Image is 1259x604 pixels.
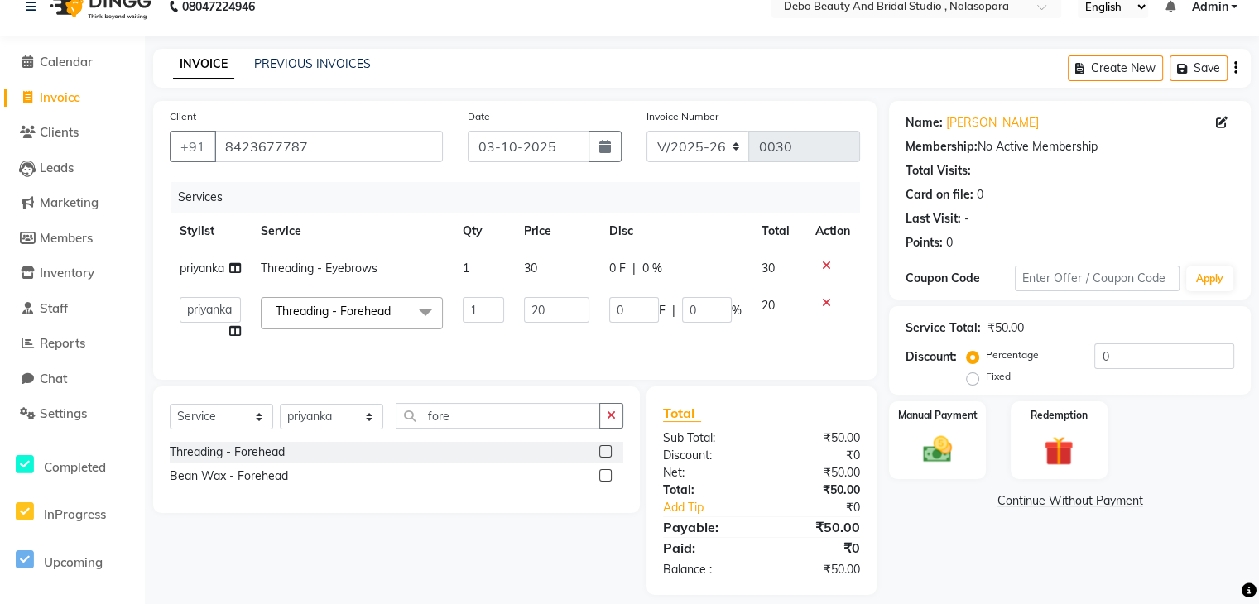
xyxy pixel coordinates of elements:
span: % [732,302,742,319]
div: ₹0 [762,447,872,464]
div: ₹0 [762,538,872,558]
a: Add Tip [651,499,781,516]
div: Points: [906,234,943,252]
label: Invoice Number [646,109,718,124]
span: Clients [40,124,79,140]
span: Settings [40,405,87,421]
span: Threading - Eyebrows [261,261,377,276]
span: Total [663,405,701,422]
th: Action [805,213,860,250]
button: +91 [170,131,216,162]
button: Create New [1068,55,1163,81]
div: Discount: [906,348,957,366]
div: Total: [651,482,762,499]
span: Reports [40,335,85,351]
span: Marketing [40,194,99,210]
div: ₹50.00 [762,429,872,447]
div: Balance : [651,561,762,578]
a: [PERSON_NAME] [946,114,1039,132]
a: Invoice [4,89,141,108]
div: Bean Wax - Forehead [170,467,288,485]
th: Stylist [170,213,251,250]
a: x [391,304,398,319]
div: Last Visit: [906,210,961,228]
span: Completed [44,459,106,475]
th: Service [251,213,453,250]
img: _cash.svg [914,433,962,467]
div: Coupon Code [906,270,1015,287]
span: 0 F [609,260,626,277]
div: ₹50.00 [762,561,872,578]
div: ₹50.00 [762,482,872,499]
input: Search or Scan [396,403,600,429]
div: Membership: [906,138,978,156]
a: INVOICE [173,50,234,79]
a: Inventory [4,264,141,283]
a: Chat [4,370,141,389]
label: Date [468,109,490,124]
span: 20 [762,298,775,313]
div: Sub Total: [651,429,762,447]
a: Leads [4,159,141,178]
span: Leads [40,160,74,175]
label: Fixed [986,369,1011,384]
div: No Active Membership [906,138,1234,156]
input: Enter Offer / Coupon Code [1015,266,1180,291]
span: 1 [463,261,469,276]
span: | [672,302,675,319]
div: - [964,210,969,228]
span: 0 % [642,260,662,277]
label: Percentage [986,348,1039,362]
a: Reports [4,334,141,353]
th: Qty [453,213,514,250]
label: Manual Payment [897,408,977,423]
a: Clients [4,123,141,142]
div: Services [171,182,872,213]
span: 30 [524,261,537,276]
span: Calendar [40,54,93,70]
th: Total [752,213,805,250]
a: Calendar [4,53,141,72]
span: F [659,302,666,319]
span: Threading - Forehead [276,304,391,319]
div: Threading - Forehead [170,443,285,461]
div: ₹50.00 [987,319,1024,337]
div: Discount: [651,447,762,464]
a: Marketing [4,194,141,213]
th: Price [514,213,599,250]
span: Inventory [40,265,94,280]
input: Search by Name/Mobile/Email/Code [214,131,443,162]
div: ₹50.00 [762,517,872,537]
span: Upcoming [44,554,103,570]
button: Apply [1186,266,1233,291]
div: ₹50.00 [762,464,872,482]
a: Settings [4,405,141,424]
div: Net: [651,464,762,482]
span: 30 [762,261,775,276]
span: Members [40,230,93,246]
div: Service Total: [906,319,981,337]
label: Client [170,109,196,124]
div: Paid: [651,538,762,558]
span: | [632,260,636,277]
div: Total Visits: [906,162,971,180]
img: _gift.svg [1035,433,1083,469]
span: Chat [40,371,67,386]
button: Save [1170,55,1228,81]
div: Card on file: [906,186,973,204]
th: Disc [599,213,752,250]
div: 0 [946,234,953,252]
a: Staff [4,300,141,319]
span: InProgress [44,506,106,522]
span: Staff [40,300,68,316]
div: ₹0 [780,499,872,516]
div: Payable: [651,517,762,537]
div: 0 [977,186,983,204]
label: Redemption [1031,408,1088,423]
div: Name: [906,114,943,132]
a: Continue Without Payment [892,492,1247,510]
span: priyanka [180,261,224,276]
a: PREVIOUS INVOICES [254,56,371,71]
span: Invoice [40,89,80,105]
a: Members [4,229,141,248]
